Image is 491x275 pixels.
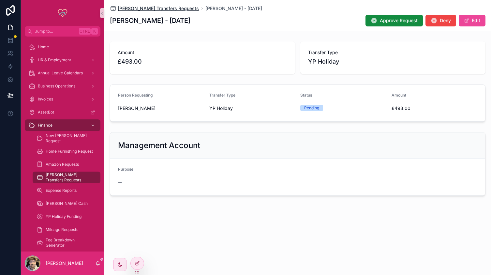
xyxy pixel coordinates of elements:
span: Home [38,44,49,50]
span: Amazon Requests [46,162,79,167]
span: Home Furnishing Request [46,149,93,154]
button: Jump to...CtrlK [25,26,100,37]
p: [PERSON_NAME] [46,260,83,267]
span: Invoices [38,97,53,102]
span: HR & Employment [38,57,71,63]
img: App logo [57,8,68,18]
span: [PERSON_NAME] Transfers Requests [118,5,199,12]
a: New [PERSON_NAME] Request [33,132,100,144]
a: YP Holiday Funding [33,211,100,222]
a: Home [25,41,100,53]
span: Transfer Type [209,93,235,98]
a: [PERSON_NAME] Transfers Requests [110,5,199,12]
span: YP Holiday Funding [46,214,82,219]
span: [PERSON_NAME] Cash [46,201,88,206]
a: AssetBot [25,106,100,118]
span: Approve Request [380,17,418,24]
button: Approve Request [365,15,423,26]
span: Finance [38,123,52,128]
a: [PERSON_NAME] Transfers Requests [33,172,100,183]
span: Amount [118,49,287,56]
h2: Management Account [118,140,200,151]
span: £493.00 [392,105,478,112]
span: YP Holiday [308,57,339,66]
span: Amount [392,93,406,98]
span: Ctrl [79,28,91,35]
a: [PERSON_NAME] Cash [33,198,100,209]
a: Invoices [25,93,100,105]
span: Deny [440,17,451,24]
span: £493.00 [118,57,287,66]
span: Transfer Type [308,49,478,56]
span: Purpose [118,167,133,172]
span: New [PERSON_NAME] Request [46,133,94,144]
span: [PERSON_NAME] [118,105,156,112]
a: HR & Employment [25,54,100,66]
a: Finance [25,119,100,131]
span: -- [118,179,122,186]
span: [PERSON_NAME] Transfers Requests [46,172,94,183]
span: K [92,29,97,34]
button: Deny [425,15,456,26]
span: Business Operations [38,84,75,89]
h1: [PERSON_NAME] - [DATE] [110,16,190,25]
a: [PERSON_NAME] - [DATE] [205,5,262,12]
span: Mileage Requests [46,227,78,232]
a: Mileage Requests [33,224,100,236]
button: Edit [459,15,485,26]
a: Home Furnishing Request [33,145,100,157]
div: scrollable content [21,37,104,252]
div: Pending [304,105,319,111]
a: Fee Breakdown Generator [33,237,100,249]
span: Fee Breakdown Generator [46,237,94,248]
span: Status [300,93,312,98]
span: Person Requesting [118,93,153,98]
a: Expense Reports [33,185,100,196]
span: Expense Reports [46,188,77,193]
span: AssetBot [38,110,54,115]
span: YP Holiday [209,105,233,112]
span: Jump to... [35,29,76,34]
a: Amazon Requests [33,159,100,170]
a: Business Operations [25,80,100,92]
span: Annual Leave Calendars [38,70,83,76]
a: Annual Leave Calendars [25,67,100,79]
